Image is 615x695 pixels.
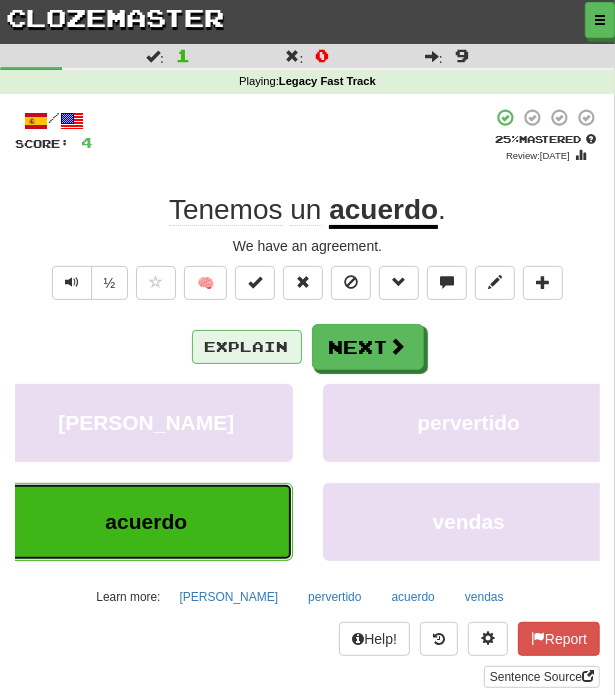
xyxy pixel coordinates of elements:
[433,510,505,533] span: vendas
[286,49,304,63] span: :
[484,666,600,688] a: Sentence Source
[235,266,275,300] button: Set this sentence to 100% Mastered (alt+m)
[492,132,600,146] div: Mastered
[15,236,600,256] div: We have an agreement.
[91,266,129,300] button: ½
[518,622,600,656] button: Report
[290,194,321,226] span: un
[379,266,419,300] button: Grammar (alt+g)
[15,108,93,133] div: /
[339,622,410,656] button: Help!
[283,266,323,300] button: Reset to 0% Mastered (alt+r)
[506,150,570,161] small: Review: [DATE]
[417,411,520,434] span: pervertido
[329,194,438,229] u: acuerdo
[420,622,458,656] button: Round history (alt+y)
[455,45,469,65] span: 9
[52,266,92,300] button: Play sentence audio (ctl+space)
[315,45,329,65] span: 0
[136,266,176,300] button: Favorite sentence (alt+f)
[48,266,129,310] div: Text-to-speech controls
[58,411,234,434] span: [PERSON_NAME]
[279,75,376,87] strong: Legacy Fast Track
[192,330,302,364] button: Explain
[312,324,424,370] button: Next
[169,194,283,226] span: Tenemos
[96,590,160,604] small: Learn more:
[475,266,515,300] button: Edit sentence (alt+d)
[105,510,187,533] span: acuerdo
[146,49,164,63] span: :
[184,266,227,300] button: 🧠
[168,582,289,612] button: [PERSON_NAME]
[425,49,443,63] span: :
[454,582,515,612] button: vendas
[427,266,467,300] button: Discuss sentence (alt+u)
[176,45,190,65] span: 1
[331,266,371,300] button: Ignore sentence (alt+i)
[438,194,446,225] span: .
[381,582,446,612] button: acuerdo
[523,266,563,300] button: Add to collection (alt+a)
[496,133,520,145] span: 25 %
[81,134,93,151] span: 4
[297,582,372,612] button: pervertido
[15,137,69,150] span: Score:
